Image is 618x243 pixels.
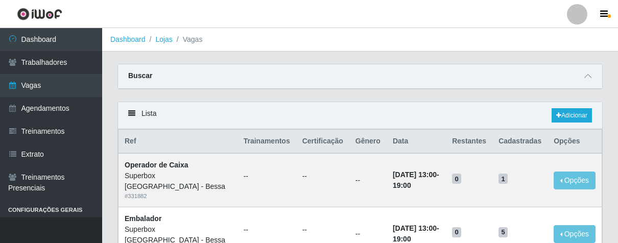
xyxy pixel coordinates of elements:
[125,214,161,223] strong: Embalador
[296,130,349,154] th: Certificação
[452,227,461,237] span: 0
[17,8,62,20] img: CoreUI Logo
[244,225,290,235] ul: --
[125,171,231,192] div: Superbox [GEOGRAPHIC_DATA] - Bessa
[349,153,387,207] td: --
[548,130,602,154] th: Opções
[110,35,146,43] a: Dashboard
[237,130,296,154] th: Trainamentos
[118,102,602,129] div: Lista
[498,227,508,237] span: 5
[452,174,461,184] span: 0
[393,224,439,243] strong: -
[125,192,231,201] div: # 331882
[302,171,343,182] ul: --
[387,130,446,154] th: Data
[128,71,152,80] strong: Buscar
[244,171,290,182] ul: --
[173,34,203,45] li: Vagas
[498,174,508,184] span: 1
[155,35,172,43] a: Lojas
[393,181,411,189] time: 19:00
[393,171,437,179] time: [DATE] 13:00
[302,225,343,235] ul: --
[393,235,411,243] time: 19:00
[118,130,237,154] th: Ref
[446,130,492,154] th: Restantes
[102,28,618,52] nav: breadcrumb
[393,171,439,189] strong: -
[552,108,592,123] a: Adicionar
[554,172,596,189] button: Opções
[393,224,437,232] time: [DATE] 13:00
[554,225,596,243] button: Opções
[492,130,548,154] th: Cadastradas
[349,130,387,154] th: Gênero
[125,161,188,169] strong: Operador de Caixa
